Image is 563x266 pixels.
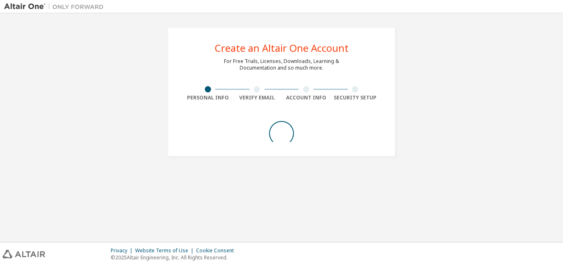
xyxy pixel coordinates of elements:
[196,247,239,254] div: Cookie Consent
[224,58,339,71] div: For Free Trials, Licenses, Downloads, Learning & Documentation and so much more.
[111,247,135,254] div: Privacy
[331,94,380,101] div: Security Setup
[2,250,45,259] img: altair_logo.svg
[215,43,349,53] div: Create an Altair One Account
[4,2,108,11] img: Altair One
[135,247,196,254] div: Website Terms of Use
[111,254,239,261] p: © 2025 Altair Engineering, Inc. All Rights Reserved.
[281,94,331,101] div: Account Info
[233,94,282,101] div: Verify Email
[183,94,233,101] div: Personal Info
